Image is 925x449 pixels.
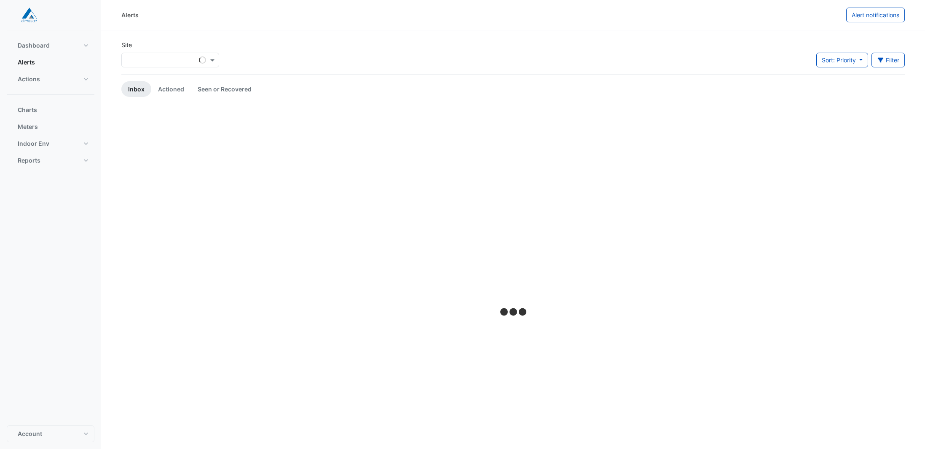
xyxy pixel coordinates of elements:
[151,81,191,97] a: Actioned
[18,139,49,148] span: Indoor Env
[822,56,856,64] span: Sort: Priority
[7,54,94,71] button: Alerts
[7,37,94,54] button: Dashboard
[121,11,139,19] div: Alerts
[7,118,94,135] button: Meters
[816,53,868,67] button: Sort: Priority
[121,81,151,97] a: Inbox
[18,123,38,131] span: Meters
[871,53,905,67] button: Filter
[7,102,94,118] button: Charts
[191,81,258,97] a: Seen or Recovered
[7,152,94,169] button: Reports
[18,41,50,50] span: Dashboard
[18,75,40,83] span: Actions
[18,106,37,114] span: Charts
[18,156,40,165] span: Reports
[10,7,48,24] img: Company Logo
[846,8,905,22] button: Alert notifications
[18,430,42,438] span: Account
[18,58,35,67] span: Alerts
[7,71,94,88] button: Actions
[7,425,94,442] button: Account
[121,40,132,49] label: Site
[7,135,94,152] button: Indoor Env
[852,11,899,19] span: Alert notifications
